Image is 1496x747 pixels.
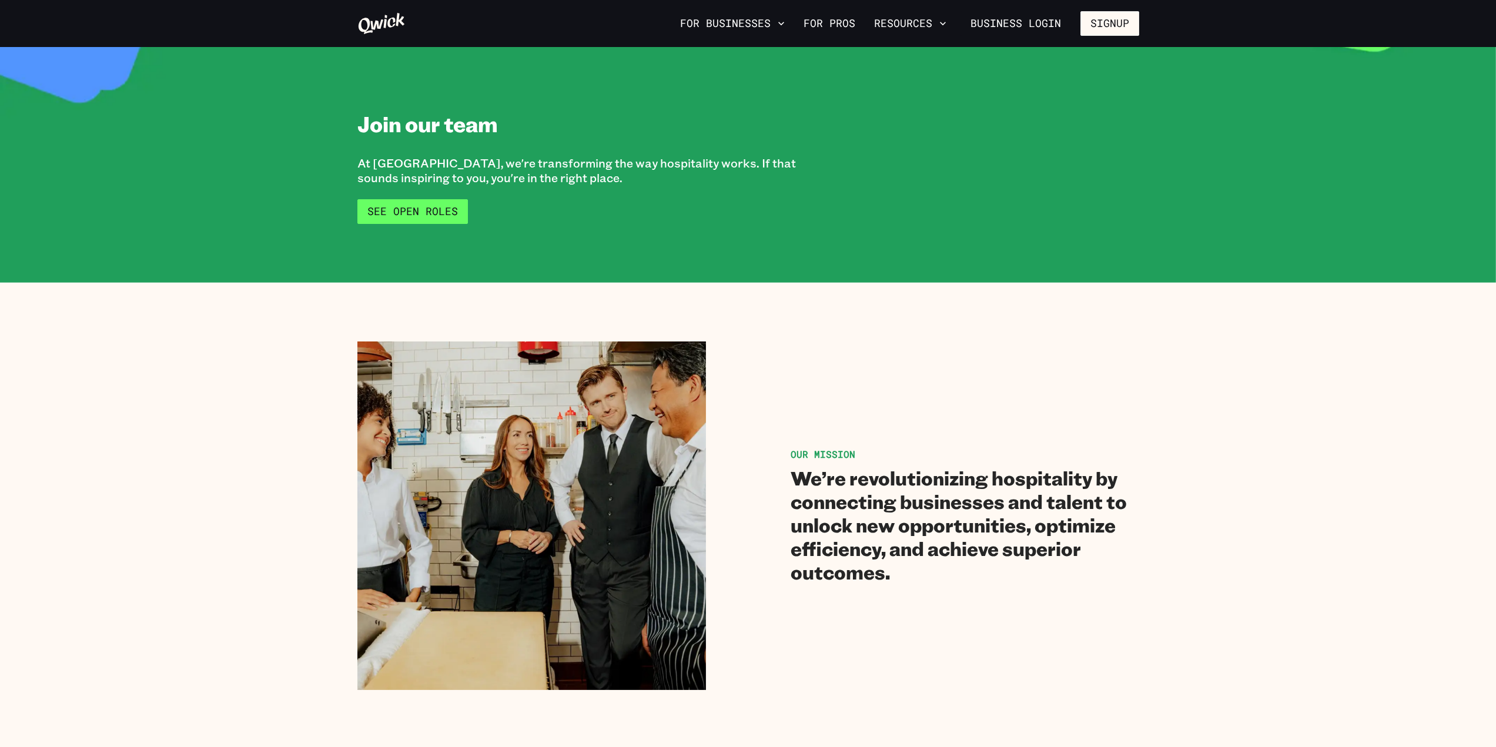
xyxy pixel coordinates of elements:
img: We’re revolutionizing hospitality by connecting businesses and talent to unlock new opportunities... [357,341,706,690]
a: For Pros [799,14,860,34]
a: See Open Roles [357,199,468,224]
button: Signup [1080,11,1139,36]
button: For Businesses [675,14,789,34]
h2: We’re revolutionizing hospitality by connecting businesses and talent to unlock new opportunities... [791,466,1139,584]
span: OUR MISSION [791,448,855,460]
a: Business Login [960,11,1071,36]
h1: Join our team [357,110,498,137]
p: At [GEOGRAPHIC_DATA], we're transforming the way hospitality works. If that sounds inspiring to y... [357,156,826,185]
button: Resources [869,14,951,34]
